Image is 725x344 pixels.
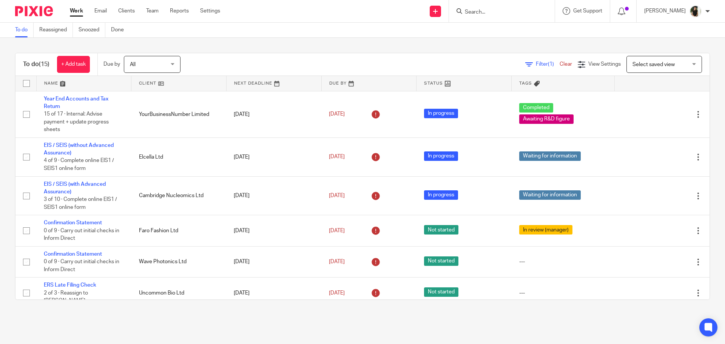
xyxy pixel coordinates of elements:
[15,23,34,37] a: To do
[519,114,574,124] span: Awaiting R&D figure
[57,56,90,73] a: + Add task
[131,215,227,246] td: Faro Fashion Ltd
[424,225,458,234] span: Not started
[39,61,49,67] span: (15)
[464,9,532,16] input: Search
[424,151,458,161] span: In progress
[94,7,107,15] a: Email
[226,215,321,246] td: [DATE]
[44,158,114,171] span: 4 of 9 · Complete online EIS1 / SEIS1 online form
[111,23,130,37] a: Done
[131,176,227,215] td: Cambridge Nucleomics Ltd
[103,60,120,68] p: Due by
[146,7,159,15] a: Team
[329,111,345,117] span: [DATE]
[44,220,102,225] a: Confirmation Statement
[329,193,345,198] span: [DATE]
[170,7,189,15] a: Reports
[424,109,458,118] span: In progress
[44,182,106,194] a: EIS / SEIS (with Advanced Assurance)
[424,190,458,200] span: In progress
[15,6,53,16] img: Pixie
[519,289,607,297] div: ---
[329,154,345,160] span: [DATE]
[573,8,602,14] span: Get Support
[519,190,581,200] span: Waiting for information
[131,137,227,176] td: Elcella Ltd
[519,225,572,234] span: In review (manager)
[44,96,108,109] a: Year End Accounts and Tax Return
[329,259,345,264] span: [DATE]
[548,62,554,67] span: (1)
[329,228,345,233] span: [DATE]
[690,5,702,17] img: Janice%20Tang.jpeg
[44,282,96,288] a: ERS Late Filing Check
[200,7,220,15] a: Settings
[44,111,109,132] span: 15 of 17 · Internal: Advise payment + update progress sheets
[519,81,532,85] span: Tags
[131,246,227,277] td: Wave Photonics Ltd
[519,151,581,161] span: Waiting for information
[226,278,321,309] td: [DATE]
[23,60,49,68] h1: To do
[44,228,119,241] span: 0 of 9 · Carry out initial checks in Inform Direct
[226,176,321,215] td: [DATE]
[44,197,117,210] span: 3 of 10 · Complete online EIS1 / SEIS1 online form
[226,137,321,176] td: [DATE]
[536,62,560,67] span: Filter
[44,251,102,257] a: Confirmation Statement
[70,7,83,15] a: Work
[131,278,227,309] td: Uncommon Bio Ltd
[226,246,321,277] td: [DATE]
[424,256,458,266] span: Not started
[131,91,227,137] td: YourBusinessNumber Limited
[39,23,73,37] a: Reassigned
[44,143,114,156] a: EIS / SEIS (without Advanced Assurance)
[79,23,105,37] a: Snoozed
[44,290,88,304] span: 2 of 3 · Reassign to [PERSON_NAME]
[560,62,572,67] a: Clear
[44,259,119,272] span: 0 of 9 · Carry out initial checks in Inform Direct
[519,103,553,113] span: Completed
[130,62,136,67] span: All
[644,7,686,15] p: [PERSON_NAME]
[329,290,345,296] span: [DATE]
[588,62,621,67] span: View Settings
[632,62,675,67] span: Select saved view
[424,287,458,297] span: Not started
[118,7,135,15] a: Clients
[519,258,607,265] div: ---
[226,91,321,137] td: [DATE]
